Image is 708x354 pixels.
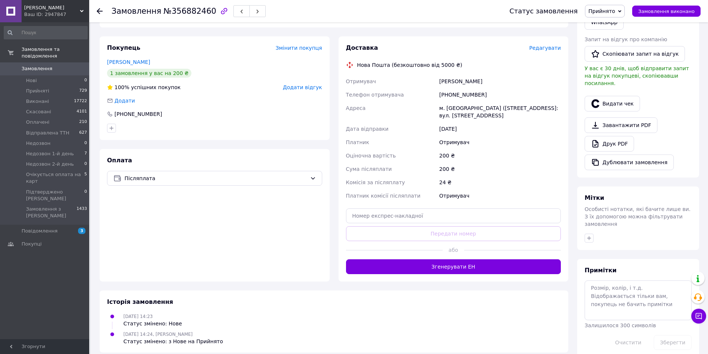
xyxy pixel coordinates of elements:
[585,155,674,170] button: Дублювати замовлення
[585,322,656,328] span: Залишилося 300 символів
[123,314,153,319] span: [DATE] 14:23
[346,44,378,51] span: Доставка
[585,96,640,111] button: Видати чек
[438,176,562,189] div: 24 ₴
[346,179,405,185] span: Комісія за післяплату
[585,36,667,42] span: Запит на відгук про компанію
[438,101,562,122] div: м. [GEOGRAPHIC_DATA] ([STREET_ADDRESS]: вул. [STREET_ADDRESS]
[346,78,376,84] span: Отримувач
[438,75,562,88] div: [PERSON_NAME]
[26,161,74,168] span: Недозвон 2-й день
[346,193,421,199] span: Платник комісії післяплати
[276,45,322,51] span: Змінити покупця
[346,126,389,132] span: Дата відправки
[107,84,181,91] div: успішних покупок
[26,77,37,84] span: Нові
[79,88,87,94] span: 729
[123,338,223,345] div: Статус змінено: з Нове на Прийнято
[26,130,69,136] span: Відправлена ТТН
[22,46,89,59] span: Замовлення та повідомлення
[26,88,49,94] span: Прийняті
[585,206,691,227] span: Особисті нотатки, які бачите лише ви. З їх допомогою можна фільтрувати замовлення
[346,92,404,98] span: Телефон отримувача
[4,26,88,39] input: Пошук
[26,108,51,115] span: Скасовані
[84,140,87,147] span: 0
[111,7,161,16] span: Замовлення
[79,119,87,126] span: 210
[346,105,366,111] span: Адреса
[438,136,562,149] div: Отримувач
[125,174,307,182] span: Післяплата
[26,189,84,202] span: Підтверджено [PERSON_NAME]
[84,150,87,157] span: 7
[346,259,561,274] button: Згенерувати ЕН
[346,166,392,172] span: Сума післяплати
[22,241,42,247] span: Покупці
[585,65,689,86] span: У вас є 30 днів, щоб відправити запит на відгук покупцеві, скопіювавши посилання.
[632,6,701,17] button: Замовлення виконано
[585,46,685,62] button: Скопіювати запит на відгук
[585,136,634,152] a: Друк PDF
[114,84,129,90] span: 100%
[77,206,87,219] span: 1433
[588,8,615,14] span: Прийнято
[26,150,74,157] span: Недозвон 1-й день
[26,119,49,126] span: Оплачені
[22,65,52,72] span: Замовлення
[443,246,464,254] span: або
[438,88,562,101] div: [PHONE_NUMBER]
[26,171,84,185] span: Очікується оплата на карт
[24,4,80,11] span: Johnny Hair
[79,130,87,136] span: 627
[438,149,562,162] div: 200 ₴
[346,153,396,159] span: Оціночна вартість
[438,162,562,176] div: 200 ₴
[84,171,87,185] span: 5
[107,69,191,78] div: 1 замовлення у вас на 200 ₴
[346,208,561,223] input: Номер експрес-накладної
[78,228,85,234] span: 3
[77,108,87,115] span: 4101
[438,189,562,202] div: Отримувач
[26,98,49,105] span: Виконані
[438,122,562,136] div: [DATE]
[123,320,182,327] div: Статус змінено: Нове
[22,228,58,234] span: Повідомлення
[107,59,150,65] a: [PERSON_NAME]
[97,7,103,15] div: Повернутися назад
[74,98,87,105] span: 17722
[585,194,604,201] span: Мітки
[24,11,89,18] div: Ваш ID: 2947847
[510,7,578,15] div: Статус замовлення
[164,7,216,16] span: №356882460
[107,298,173,305] span: Історія замовлення
[26,140,51,147] span: Недозвон
[529,45,561,51] span: Редагувати
[123,332,193,337] span: [DATE] 14:24, [PERSON_NAME]
[84,189,87,202] span: 0
[114,110,163,118] div: [PHONE_NUMBER]
[84,161,87,168] span: 0
[638,9,695,14] span: Замовлення виконано
[114,98,135,104] span: Додати
[84,77,87,84] span: 0
[691,309,706,324] button: Чат з покупцем
[107,44,140,51] span: Покупець
[585,267,617,274] span: Примітки
[346,139,369,145] span: Платник
[107,157,132,164] span: Оплата
[355,61,464,69] div: Нова Пошта (безкоштовно від 5000 ₴)
[283,84,322,90] span: Додати відгук
[26,206,77,219] span: Замовлення з [PERSON_NAME]
[585,117,657,133] a: Завантажити PDF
